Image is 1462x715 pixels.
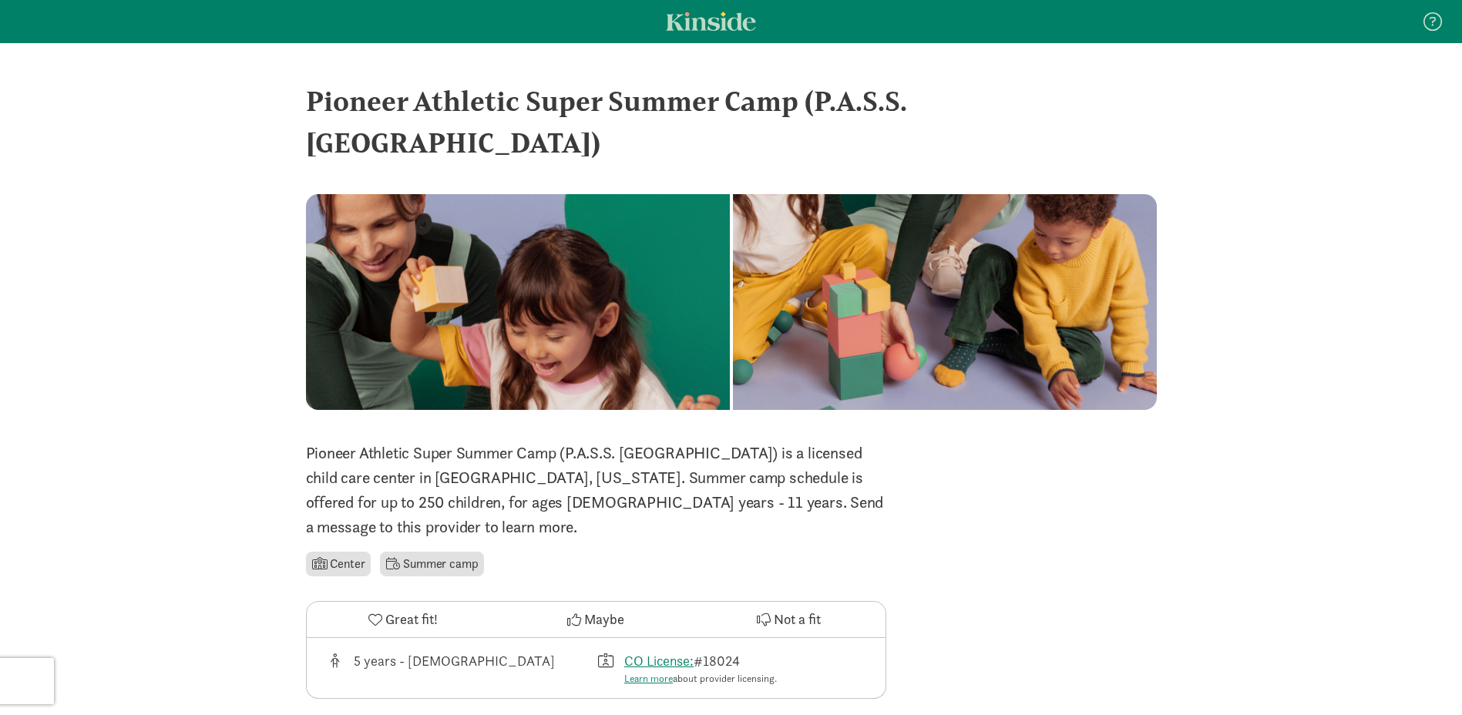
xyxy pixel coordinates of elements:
[624,652,694,670] a: CO License:
[306,80,1157,163] div: Pioneer Athletic Super Summer Camp (P.A.S.S. [GEOGRAPHIC_DATA])
[624,672,673,685] a: Learn more
[692,602,885,637] button: Not a fit
[380,552,484,576] li: Summer camp
[584,609,624,629] span: Maybe
[306,441,886,539] p: Pioneer Athletic Super Summer Camp (P.A.S.S. [GEOGRAPHIC_DATA]) is a licensed child care center i...
[624,671,777,686] div: about provider licensing.
[774,609,821,629] span: Not a fit
[306,552,371,576] li: Center
[385,609,438,629] span: Great fit!
[307,602,499,637] button: Great fit!
[596,650,867,686] div: License number
[624,650,777,686] div: #18024
[666,12,756,31] a: Kinside
[499,602,692,637] button: Maybe
[354,650,555,686] div: 5 years - [DEMOGRAPHIC_DATA]
[325,650,597,686] div: Age range for children that this provider cares for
